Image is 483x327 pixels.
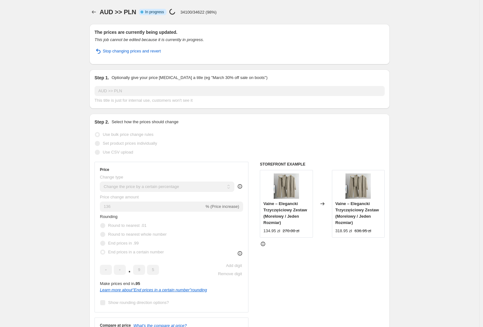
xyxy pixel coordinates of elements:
span: Round to nearest .01 [108,223,146,228]
input: -15 [100,202,204,212]
img: Sf518a17d89404191864c42fdbc28aa482_80x.webp [345,173,371,199]
a: Learn more about"End prices in a certain number"rounding [100,288,207,292]
h2: Step 1. [95,75,109,81]
span: AUD >> PLN [100,9,136,15]
div: 318.95 zł [335,228,352,234]
b: .95 [134,281,140,286]
span: Rounding [100,214,118,219]
h2: Step 2. [95,119,109,125]
span: Change type [100,175,123,179]
span: End prices in .99 [108,241,139,245]
button: Stop changing prices and revert [91,46,165,56]
span: End prices in a certain number [108,250,164,254]
img: Sf518a17d89404191864c42fdbc28aa482_80x.webp [274,173,299,199]
input: ﹡ [114,265,126,275]
h3: Price [100,167,109,172]
span: % (Price increase) [205,204,239,209]
h2: The prices are currently being updated. [95,29,385,35]
input: ﹡ [100,265,112,275]
div: help [237,183,243,190]
span: Price change amount [100,195,139,199]
input: ﹡ [147,265,159,275]
span: Vaine – Elegancki Trzyczęściowy Zestaw (Morelowy / Jeden Rozmiar) [335,201,379,225]
div: 134.95 zł [263,228,280,234]
i: This job cannot be edited because it is currently in progress. [95,37,204,42]
span: In progress [145,9,164,15]
i: Learn more about " End prices in a certain number " rounding [100,288,207,292]
p: Optionally give your price [MEDICAL_DATA] a title (eg "March 30% off sale on boots") [112,75,267,81]
p: Select how the prices should change [112,119,179,125]
span: Stop changing prices and revert [103,48,161,54]
span: Vaine – Elegancki Trzyczęściowy Zestaw (Morelowy / Jeden Rozmiar) [263,201,307,225]
h6: STOREFRONT EXAMPLE [260,162,385,167]
strike: 636.95 zł [354,228,371,234]
strike: 270.00 zł [283,228,299,234]
span: Use bulk price change rules [103,132,153,137]
p: 34100/34622 (98%) [180,10,217,15]
span: This title is just for internal use, customers won't see it [95,98,193,103]
input: ﹡ [133,265,145,275]
span: Make prices end in [100,281,140,286]
span: Set product prices individually [103,141,157,146]
span: Use CSV upload [103,150,133,154]
button: Price change jobs [89,8,98,16]
span: Show rounding direction options? [108,300,169,305]
span: Round to nearest whole number [108,232,167,237]
input: 30% off holiday sale [95,86,385,96]
span: . [128,265,131,275]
